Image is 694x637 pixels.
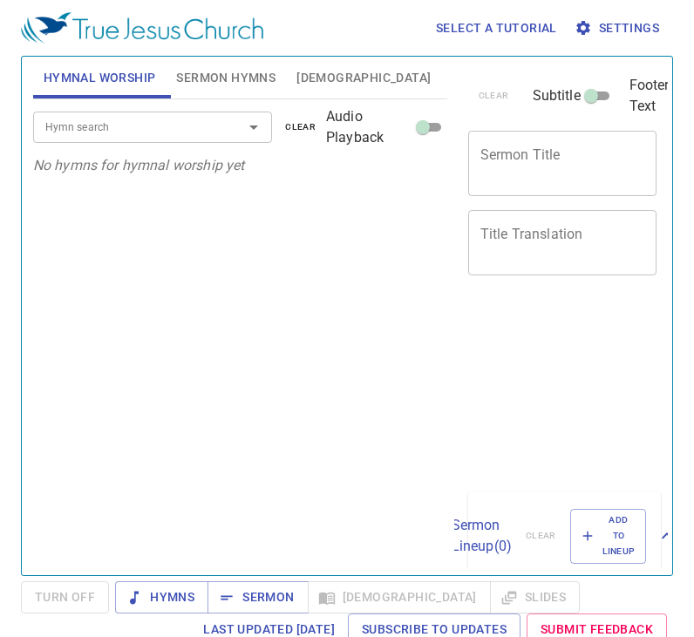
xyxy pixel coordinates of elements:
div: Sermon Lineup(0)clearAdd to Lineup [468,491,661,581]
button: clear [275,117,326,138]
p: Sermon Lineup ( 0 ) [452,515,512,557]
span: Settings [578,17,659,39]
span: Add to Lineup [582,512,636,560]
span: Footer Text [629,75,670,117]
span: Hymnal Worship [44,67,156,89]
span: Subtitle [533,85,581,106]
span: clear [285,119,316,135]
button: Settings [571,12,666,44]
iframe: from-child [461,294,622,485]
span: Audio Playback [326,106,412,148]
img: True Jesus Church [21,12,263,44]
button: Sermon [208,581,308,613]
span: [DEMOGRAPHIC_DATA] [296,67,431,89]
button: Open [242,115,266,139]
button: Add to Lineup [570,509,647,564]
span: Select a tutorial [436,17,557,39]
span: Sermon [221,586,294,608]
span: Hymns [129,586,194,608]
button: Hymns [115,581,208,613]
span: Sermon Hymns [176,67,276,89]
button: Select a tutorial [429,12,564,44]
i: No hymns for hymnal worship yet [33,157,245,173]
